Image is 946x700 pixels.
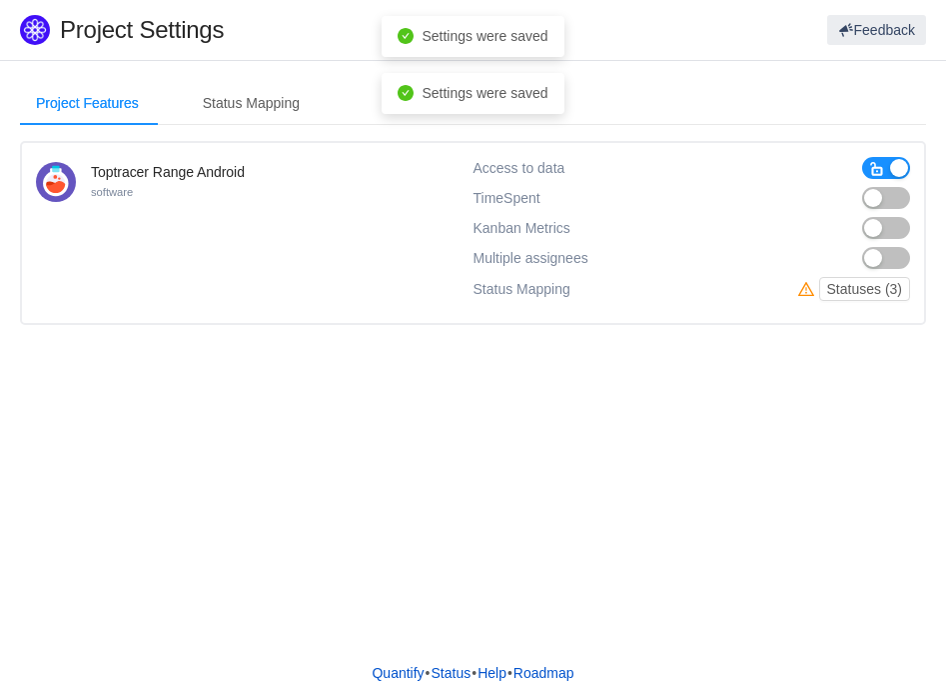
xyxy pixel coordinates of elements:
span: Kanban Metrics [473,220,570,236]
a: Help [476,658,507,688]
a: Status [431,658,473,688]
i: icon: check-circle [398,28,414,44]
div: Status Mapping [187,81,316,126]
h4: Toptracer Range Android [91,162,245,182]
img: 17929 [36,162,76,202]
div: Project Features [20,81,155,126]
a: Roadmap [512,658,575,688]
i: icon: check-circle [398,85,414,101]
div: Access to data [473,157,565,179]
i: icon: warning [798,281,819,297]
span: TimeSpent [473,190,540,207]
small: software [91,186,133,198]
span: • [472,665,476,681]
a: Quantify [371,658,425,688]
span: • [426,665,431,681]
button: Statuses (3) [819,277,910,301]
span: Multiple assignees [473,250,588,267]
button: Feedback [827,15,926,45]
span: Settings were saved [422,85,547,101]
h1: Project Settings [60,15,569,45]
div: Status Mapping [473,277,570,301]
img: Quantify [20,15,50,45]
span: Settings were saved [422,28,547,44]
span: • [507,665,512,681]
